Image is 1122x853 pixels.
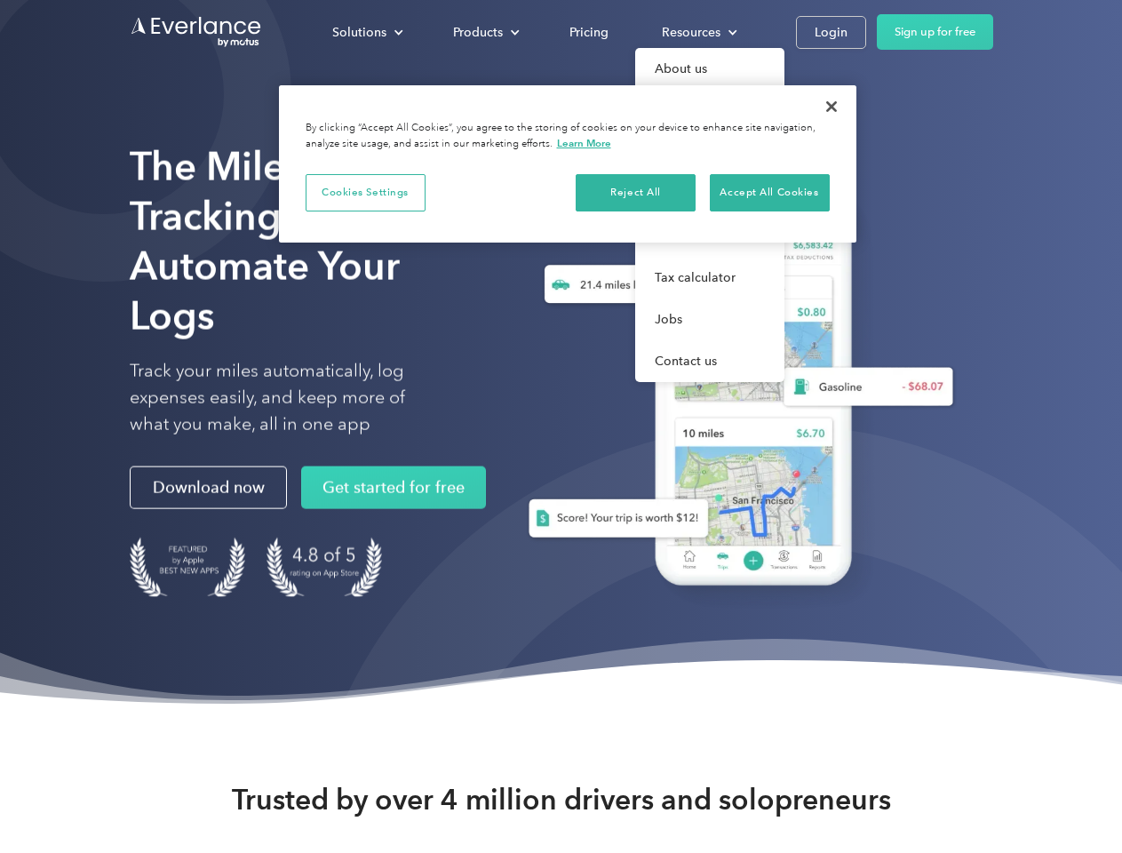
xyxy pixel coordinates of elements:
[500,169,967,612] img: Everlance, mileage tracker app, expense tracking app
[557,137,611,149] a: More information about your privacy, opens in a new tab
[552,17,626,48] a: Pricing
[279,85,856,243] div: Privacy
[635,48,784,382] nav: Resources
[267,538,382,597] img: 4.9 out of 5 stars on the app store
[332,21,386,44] div: Solutions
[710,174,830,211] button: Accept All Cookies
[306,174,426,211] button: Cookies Settings
[306,121,830,152] div: By clicking “Accept All Cookies”, you agree to the storing of cookies on your device to enhance s...
[576,174,696,211] button: Reject All
[435,17,534,48] div: Products
[130,358,447,438] p: Track your miles automatically, log expenses easily, and keep more of what you make, all in one app
[662,21,720,44] div: Resources
[644,17,752,48] div: Resources
[453,21,503,44] div: Products
[635,48,784,90] a: About us
[635,299,784,340] a: Jobs
[796,16,866,49] a: Login
[130,15,263,49] a: Go to homepage
[301,466,486,509] a: Get started for free
[130,466,287,509] a: Download now
[314,17,418,48] div: Solutions
[812,87,851,126] button: Close
[130,538,245,597] img: Badge for Featured by Apple Best New Apps
[569,21,609,44] div: Pricing
[635,340,784,382] a: Contact us
[232,782,891,817] strong: Trusted by over 4 million drivers and solopreneurs
[279,85,856,243] div: Cookie banner
[815,21,847,44] div: Login
[877,14,993,50] a: Sign up for free
[635,257,784,299] a: Tax calculator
